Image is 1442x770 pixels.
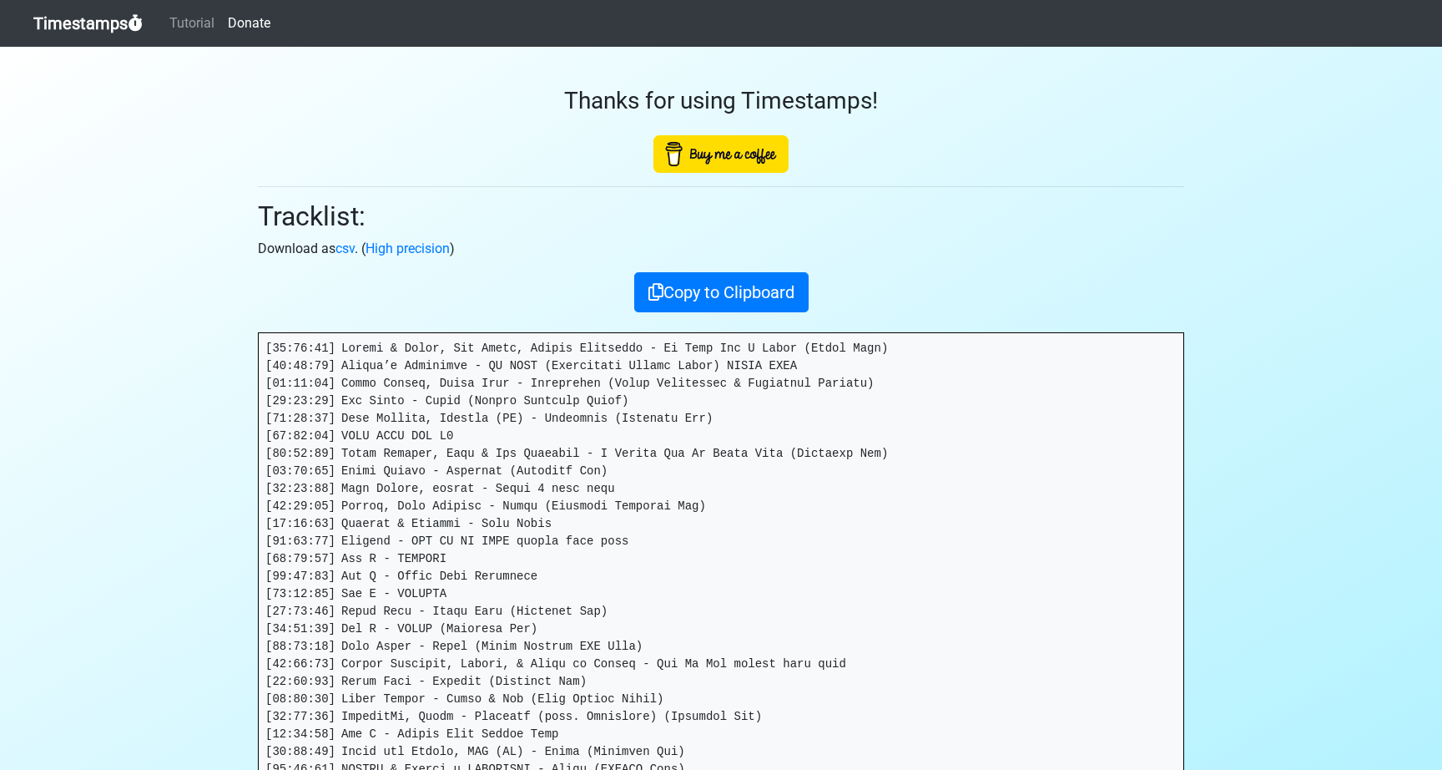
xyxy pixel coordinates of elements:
a: Donate [221,7,277,40]
a: Timestamps [33,7,143,40]
p: Download as . ( ) [258,239,1184,259]
a: csv [335,241,355,256]
a: Tutorial [163,7,221,40]
img: Buy Me A Coffee [653,135,789,173]
a: High precision [366,241,450,256]
h3: Thanks for using Timestamps! [258,87,1184,115]
button: Copy to Clipboard [634,272,809,312]
h2: Tracklist: [258,200,1184,232]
